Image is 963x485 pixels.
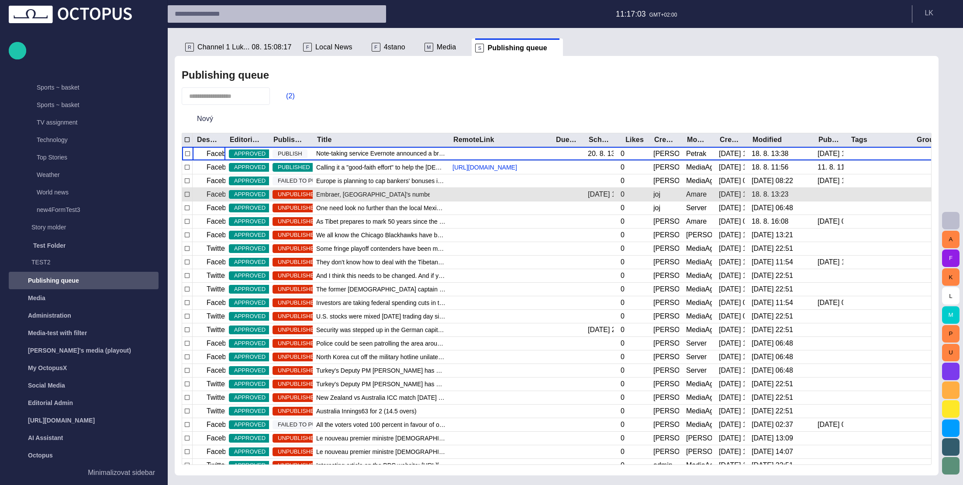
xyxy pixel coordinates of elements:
div: 25. 3. 2016 06:48 [752,203,793,213]
div: 18. 8. 16:08 [752,217,789,226]
button: P [942,325,960,343]
span: Security was stepped up in the German capital on Sunday (February 22) [316,326,445,334]
span: UNPUBLISHED [273,190,323,199]
div: 0 [621,379,625,389]
span: APPROVED [229,258,271,267]
p: Minimalizovat sidebar [88,468,155,478]
div: 28. 5. 2013 13:23 [719,352,745,362]
span: PUBLISH [273,149,307,158]
div: Janko [653,352,679,362]
div: 30. 3. 2016 22:51 [752,284,793,294]
div: MediaAgent [686,176,712,186]
p: 11:17:03 [616,8,646,20]
div: TV assignment [19,114,159,132]
div: Janko [653,163,679,172]
button: A [942,231,960,248]
span: UNPUBLISHED [273,326,323,334]
div: 15. 5. 2013 19:10 [719,257,745,267]
p: Twitter [207,243,227,254]
span: APPROVED [229,420,271,429]
div: 18. 8. 13:23 [752,190,789,199]
div: 9. 4. 2013 15:40 [719,163,745,172]
div: Title [317,135,332,144]
div: 30. 3. 2016 22:51 [752,271,793,281]
span: UNPUBLISHED [273,393,323,402]
span: APPROVED [229,312,271,321]
span: Media [437,43,456,52]
span: Some fringe playoff contenders have been making some moves lately, finding their groove in the se... [316,244,445,253]
span: Turkey's Deputy PM Bulent Arinc has apologised to protesters injured in demonstrations opposing t... [316,366,445,375]
span: Calling it a "good-faith effort" to help the Egyptian people, U.S. Secretary of State John Kerry ... [316,163,445,172]
button: Nový [182,111,228,127]
div: FLocal News [300,38,368,56]
div: 26. 7. 2018 08:22 [752,176,793,186]
span: We all know the Chicago Blackhawks have been soaring this season in the NHL, but what about the p... [316,231,445,239]
div: 24. 5. 2013 16:23 [719,325,745,335]
span: APPROVED [229,231,271,239]
div: Janko [653,176,679,186]
button: (2) [273,88,299,104]
div: 4. 6. 2013 18:33 [719,366,745,375]
p: Facebook [207,189,237,200]
div: Amare [686,217,707,226]
div: 0 [621,393,625,402]
span: APPROVED [229,407,271,416]
div: 0 [621,339,625,348]
div: 15. 5. 2013 13:21 [719,244,745,253]
p: L K [925,8,933,18]
span: UNPUBLISHED [273,366,323,375]
span: APPROVED [229,326,271,334]
div: Media-test with filter [9,324,159,342]
span: APPROVED [229,217,271,226]
div: 21. 5. 2013 09:52 [719,298,745,308]
div: Janko [653,230,679,240]
span: APPROVED [229,366,271,375]
p: Twitter [207,311,227,322]
span: APPROVED [229,244,271,253]
div: F4stano [368,38,421,56]
div: 20. 8. 13:38 [588,149,614,159]
p: World news [37,188,159,197]
div: joj [653,203,660,213]
span: Investors are taking federal spending cuts in the United States in stride. [316,298,445,307]
span: APPROVED [229,298,271,307]
div: 11. 7. 2013 13:09 [752,433,793,443]
button: M [942,306,960,324]
div: MediaAgent [686,244,712,253]
div: 15. 5. 2013 13:21 [752,230,793,240]
p: Facebook [207,419,237,430]
div: Technology [19,132,159,149]
p: Facebook [207,433,237,443]
span: One need look no further than the local Mexican stand to find a soggy taco or the corner delivery... [316,204,445,212]
div: 0 [621,366,625,375]
p: Facebook [207,162,237,173]
span: New Zealand vs Australia ICC match today at 1030 [316,393,445,402]
div: Destination [197,135,218,144]
div: 0 [621,230,625,240]
span: Local News [315,43,352,52]
div: 0 [621,352,625,362]
div: Sports ~ basket [19,97,159,114]
span: UNPUBLISHED [273,339,323,348]
span: Embraer, Brazil's number one exporter of manufactured goods, [316,190,445,199]
div: Janko [653,244,679,253]
p: [PERSON_NAME]'s media (playout) [28,346,131,355]
div: 30. 3. 2016 22:51 [752,312,793,321]
span: Publishing queue [487,44,547,52]
span: UNPUBLISHED [273,244,323,253]
div: MediaAgent [686,325,712,335]
span: Note-taking service Evernote announced a breach on their network today, and has instituted a serv... [316,149,445,158]
div: 10. 4. 2013 11:37 [719,203,745,213]
p: TEST2 [31,258,159,267]
div: 0 [621,176,625,186]
button: LK [918,5,958,21]
span: Le nouveau premier ministre égyptien, Hazem Beblaoui, a déclaré, jeudi 11 juillet, qu'il n'exclua... [316,434,445,443]
div: 25. 3. 2016 06:48 [752,366,793,375]
div: new4FormTest3 [19,202,159,219]
div: Publishing status [273,135,306,144]
div: Modified [752,135,782,144]
div: World news [19,184,159,202]
div: Janko [653,217,679,226]
p: Facebook [207,149,237,159]
div: 0 [621,325,625,335]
